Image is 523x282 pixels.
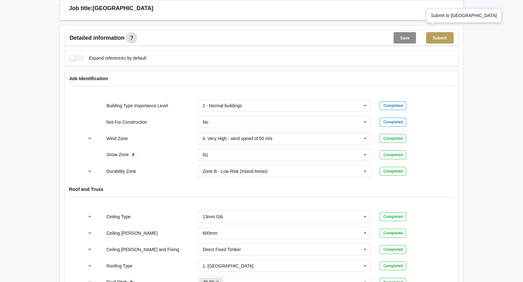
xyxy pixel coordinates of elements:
div: Completed [380,118,406,126]
div: Completed [380,150,406,159]
button: reference-toggle [84,133,96,144]
div: Direct Fixed Timber [203,247,241,252]
div: Completed [380,245,406,254]
label: Ceiling [PERSON_NAME] [106,231,157,236]
label: Building Type Importance Level [106,103,168,108]
label: Expand references by default [69,55,146,62]
div: Completed [380,229,406,238]
label: Snow Zone [106,152,130,157]
h4: Roof and Truss [69,186,454,192]
div: 13mm Gib [203,214,223,219]
button: reference-toggle [84,211,96,222]
label: Ceiling Type [106,214,131,219]
div: Completed [380,167,406,176]
h4: Job Identification [69,75,454,81]
h3: Job title: [69,5,93,12]
div: Submit to [GEOGRAPHIC_DATA] [431,12,497,19]
div: 1. [GEOGRAPHIC_DATA] [203,264,253,268]
label: Roofing Type [106,263,132,268]
label: Not For Construction [106,120,147,125]
div: 600mm [203,231,217,235]
div: N1 [203,153,208,157]
div: 4. Very High - wind speed of 50 m/s [203,136,272,141]
div: Completed [380,101,406,110]
div: No [203,120,208,124]
div: Completed [380,134,406,143]
div: Completed [380,261,406,270]
div: 2 - Normal buildings [203,103,242,108]
label: Wind Zone [106,136,128,141]
label: Durability Zone [106,169,136,174]
button: reference-toggle [84,244,96,255]
button: reference-toggle [84,166,96,177]
label: Ceiling [PERSON_NAME] and Fixing [106,247,179,252]
button: reference-toggle [84,260,96,272]
span: Detailed information [70,35,125,41]
div: Completed [380,212,406,221]
div: Zone B - Low Risk (Inland Areas) [203,169,267,173]
button: Submit [426,32,454,44]
button: reference-toggle [84,227,96,239]
h3: [GEOGRAPHIC_DATA] [93,5,153,12]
